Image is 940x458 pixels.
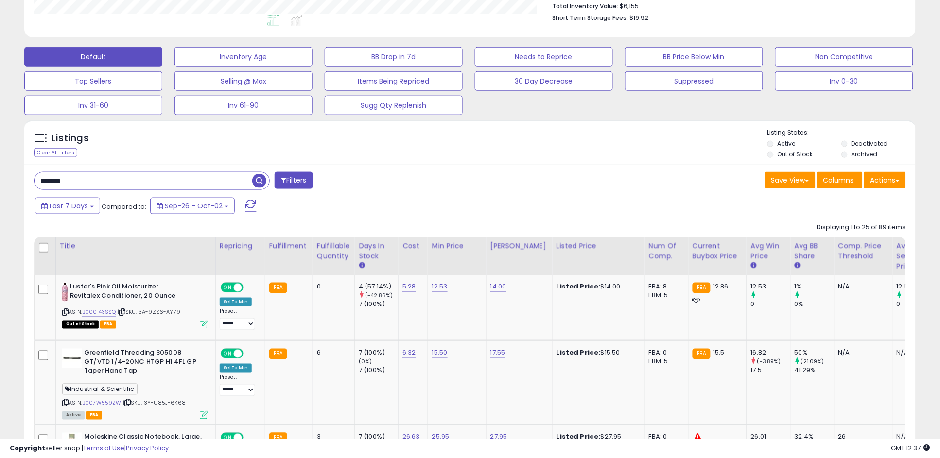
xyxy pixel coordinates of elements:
div: 50% [795,349,834,357]
a: 12.53 [432,282,448,292]
small: FBA [693,349,711,359]
div: 1% [795,283,834,291]
div: Comp. Price Threshold [838,241,888,261]
button: Inv 31-60 [24,96,162,115]
div: 0 [751,300,790,309]
small: FBA [693,283,711,293]
div: Min Price [432,241,482,251]
div: Clear All Filters [34,148,77,157]
div: 12.53 [751,283,790,291]
small: Avg BB Share. [795,261,801,270]
a: 6.32 [402,348,416,358]
span: ON [222,284,234,292]
div: FBM: 5 [649,357,681,366]
small: (0%) [359,358,372,366]
span: OFF [242,350,258,358]
div: FBA: 0 [649,349,681,357]
div: Avg Selling Price [897,241,932,271]
div: 17.5 [751,366,790,375]
span: Industrial & Scientific [62,384,138,395]
b: Luster's Pink Oil Moisturizer Revitalex Conditioner, 20 Ounce [70,283,188,303]
a: 5.28 [402,282,416,292]
div: 0% [795,300,834,309]
span: ON [222,350,234,358]
b: Greenfield Threading 305008 GT/VTD 1/4-20NC HTGP H1 4FL GP Taper Hand Tap [84,349,202,378]
div: Repricing [220,241,261,251]
div: Listed Price [557,241,641,251]
div: FBA: 8 [649,283,681,291]
span: $19.92 [630,13,649,22]
div: 0 [897,300,936,309]
div: ASIN: [62,283,208,328]
button: Selling @ Max [174,71,313,91]
span: Last 7 Days [50,201,88,211]
div: 7 (100%) [359,349,398,357]
div: 4 (57.14%) [359,283,398,291]
div: Set To Min [220,298,252,306]
button: Save View [765,172,816,188]
span: Compared to: [102,202,146,211]
div: 16.82 [751,349,790,357]
span: 15.5 [713,348,725,357]
b: Total Inventory Value: [553,2,619,10]
div: Fulfillable Quantity [317,241,350,261]
small: (21.09%) [801,358,824,366]
span: All listings that are currently out of stock and unavailable for purchase on Amazon [62,321,99,329]
div: Title [60,241,211,251]
button: Non Competitive [775,47,913,67]
p: Listing States: [767,128,916,137]
label: Deactivated [852,139,888,148]
button: Sep-26 - Oct-02 [150,198,235,214]
small: (-3.89%) [757,358,781,366]
div: $14.00 [557,283,637,291]
button: Inv 61-90 [174,96,313,115]
div: 12.53 [897,283,936,291]
span: Sep-26 - Oct-02 [165,201,223,211]
b: Listed Price: [557,348,601,357]
button: Items Being Repriced [325,71,463,91]
a: B000143SSQ [82,308,116,317]
span: 12.86 [713,282,729,291]
div: seller snap | | [10,444,169,453]
b: Listed Price: [557,282,601,291]
div: 0 [317,283,347,291]
span: Columns [823,175,854,185]
strong: Copyright [10,443,45,453]
a: Privacy Policy [126,443,169,453]
h5: Listings [52,132,89,145]
div: 6 [317,349,347,357]
div: Displaying 1 to 25 of 89 items [817,223,906,232]
a: 14.00 [490,282,506,292]
button: Inventory Age [174,47,313,67]
button: BB Drop in 7d [325,47,463,67]
small: FBA [269,283,287,293]
div: Cost [402,241,424,251]
div: 41.29% [795,366,834,375]
button: Inv 0-30 [775,71,913,91]
div: Set To Min [220,364,252,373]
div: Avg Win Price [751,241,786,261]
span: | SKU: 3A-9ZZ6-AY79 [118,308,180,316]
div: Avg BB Share [795,241,830,261]
div: Current Buybox Price [693,241,743,261]
img: 31p1MbAN8TL._SL40_.jpg [62,349,82,368]
button: Filters [275,172,313,189]
span: All listings currently available for purchase on Amazon [62,411,85,420]
span: FBA [86,411,103,420]
div: $15.50 [557,349,637,357]
div: N/A [838,283,885,291]
div: Fulfillment [269,241,309,251]
span: 2025-10-10 12:37 GMT [891,443,930,453]
div: [PERSON_NAME] [490,241,548,251]
small: Avg Win Price. [751,261,757,270]
img: 41zRVNFEwGL._SL40_.jpg [62,283,68,302]
button: Needs to Reprice [475,47,613,67]
div: N/A [897,349,929,357]
b: Short Term Storage Fees: [553,14,628,22]
span: FBA [100,321,117,329]
a: Terms of Use [83,443,124,453]
span: | SKU: 3Y-U85J-6K68 [123,399,186,407]
button: Actions [864,172,906,188]
div: Days In Stock [359,241,394,261]
button: 30 Day Decrease [475,71,613,91]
